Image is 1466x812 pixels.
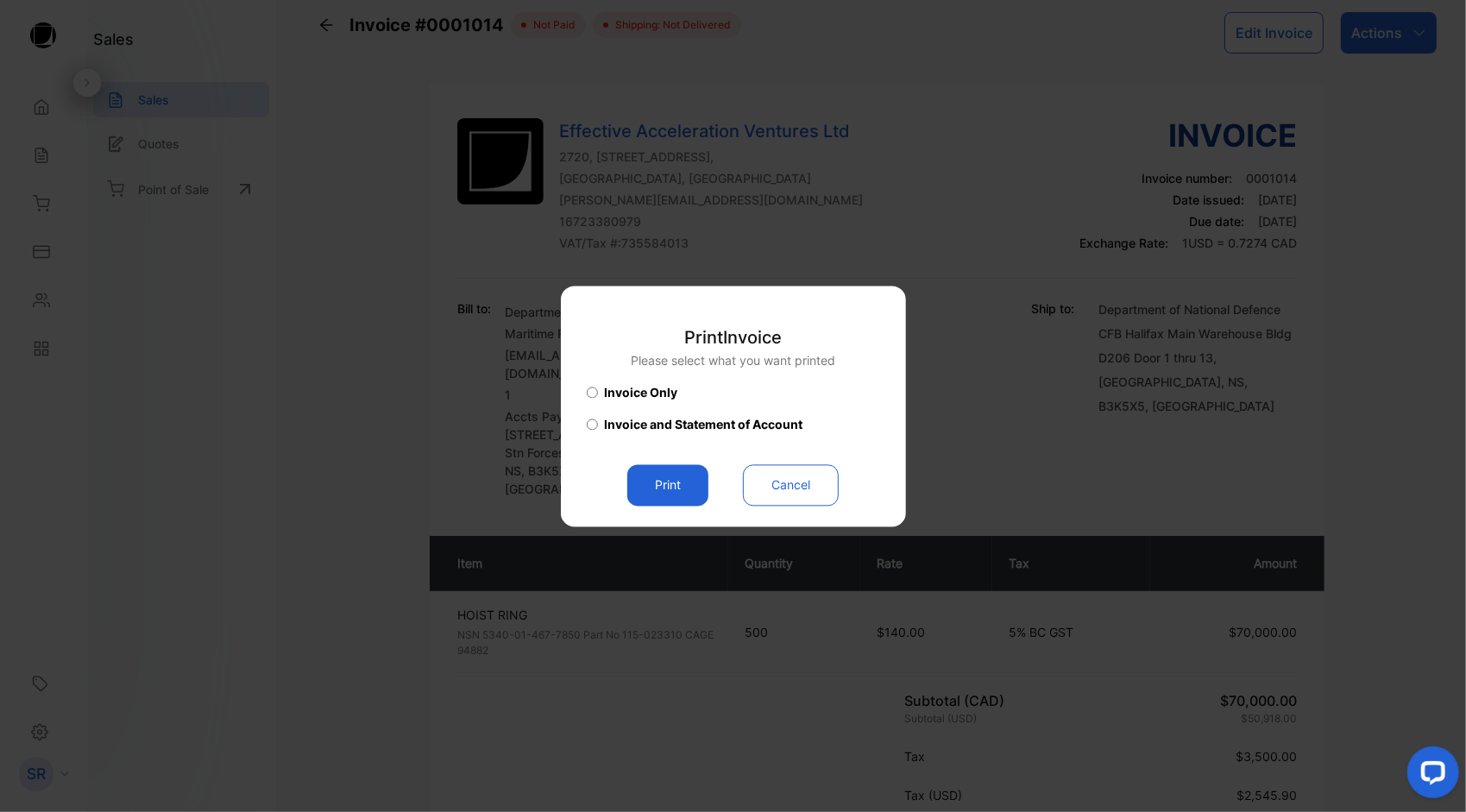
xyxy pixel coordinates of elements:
[605,383,678,401] span: Invoice Only
[627,464,708,506] button: Print
[743,464,839,506] button: Cancel
[605,415,803,433] span: Invoice and Statement of Account
[631,351,835,369] p: Please select what you want printed
[631,324,835,350] p: Print Invoice
[1394,740,1466,812] iframe: LiveChat chat widget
